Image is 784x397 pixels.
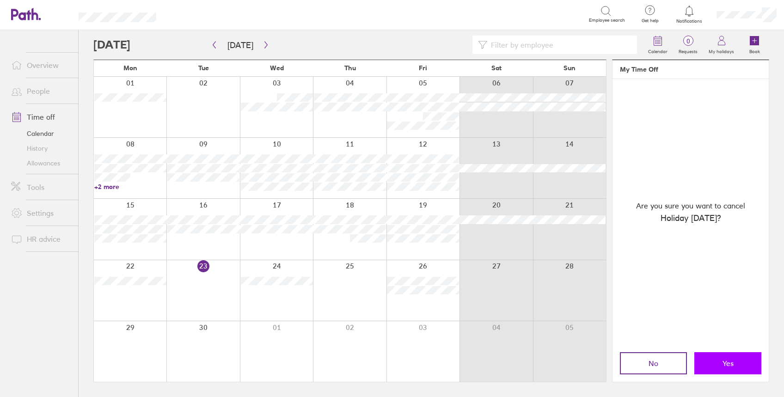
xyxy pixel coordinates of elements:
a: Time off [4,108,78,126]
a: Overview [4,56,78,74]
a: HR advice [4,230,78,248]
a: Tools [4,178,78,196]
span: Fri [419,64,427,72]
a: Notifications [674,5,704,24]
span: Sat [491,64,502,72]
label: My holidays [703,46,740,55]
a: Calendar [4,126,78,141]
a: My holidays [703,30,740,60]
span: 0 [673,37,703,45]
span: Yes [723,359,734,367]
span: Mon [123,64,137,72]
label: Requests [673,46,703,55]
span: Wed [270,64,284,72]
a: Calendar [643,30,673,60]
button: [DATE] [220,37,261,53]
span: Get help [635,18,665,24]
a: 0Requests [673,30,703,60]
label: Calendar [643,46,673,55]
span: Notifications [674,18,704,24]
span: Holiday [DATE] ? [661,212,721,225]
div: Search [181,10,205,18]
span: Sun [563,64,576,72]
span: Tue [198,64,209,72]
a: +2 more [94,183,166,191]
a: Book [740,30,769,60]
a: Settings [4,204,78,222]
span: Thu [344,64,356,72]
button: Yes [694,352,761,374]
a: History [4,141,78,156]
div: Are you sure you want to cancel [612,79,769,345]
input: Filter by employee [487,36,631,54]
span: Employee search [589,18,625,23]
a: Allowances [4,156,78,171]
span: No [649,359,658,367]
header: My Time Off [612,60,769,79]
a: People [4,82,78,100]
label: Book [744,46,766,55]
button: No [620,352,687,374]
